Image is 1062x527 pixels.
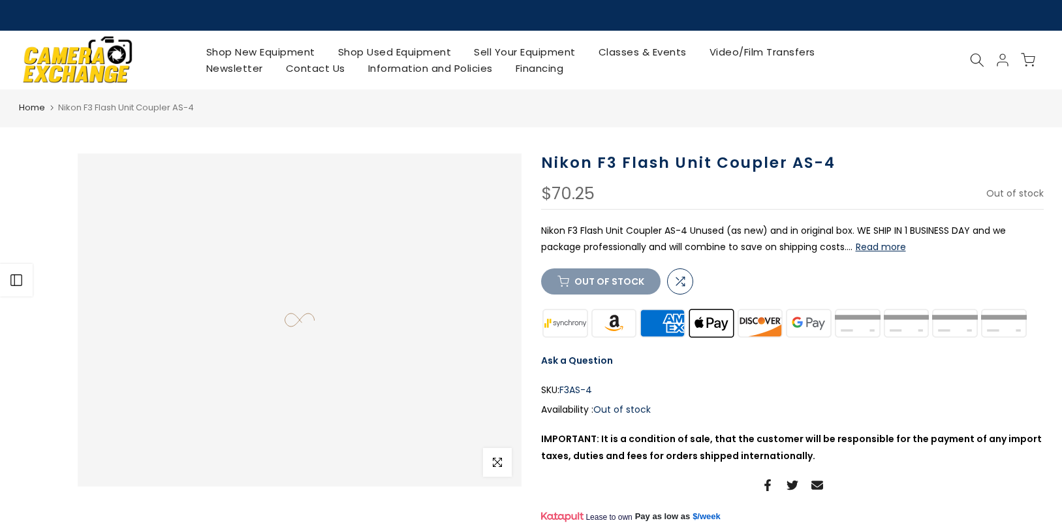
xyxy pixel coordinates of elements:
[559,382,592,398] span: F3AS-4
[587,44,698,60] a: Classes & Events
[698,44,826,60] a: Video/Film Transfers
[811,477,823,493] a: Share on Email
[195,44,326,60] a: Shop New Equipment
[762,477,773,493] a: Share on Facebook
[19,101,45,114] a: Home
[856,241,906,253] button: Read more
[541,185,595,202] div: $70.25
[356,60,504,76] a: Information and Policies
[833,308,882,340] img: master
[504,60,575,76] a: Financing
[931,308,980,340] img: shopify pay
[586,512,632,522] span: Lease to own
[687,308,736,340] img: apple pay
[541,402,1044,418] div: Availability :
[693,511,721,522] a: $/week
[274,60,356,76] a: Contact Us
[986,187,1044,200] span: Out of stock
[541,153,1044,172] h1: Nikon F3 Flash Unit Coupler AS-4
[736,308,785,340] img: discover
[541,223,1044,255] p: Nikon F3 Flash Unit Coupler AS-4 Unused (as new) and in original box. WE SHIP IN 1 BUSINESS DAY a...
[541,382,1044,398] div: SKU:
[593,403,651,416] span: Out of stock
[541,308,590,340] img: synchrony
[785,308,834,340] img: google pay
[58,101,194,114] span: Nikon F3 Flash Unit Coupler AS-4
[882,308,931,340] img: paypal
[541,432,1042,462] strong: IMPORTANT: It is a condition of sale, that the customer will be responsible for the payment of an...
[979,308,1028,340] img: visa
[463,44,587,60] a: Sell Your Equipment
[326,44,463,60] a: Shop Used Equipment
[589,308,638,340] img: amazon payments
[635,511,691,522] span: Pay as low as
[195,60,274,76] a: Newsletter
[787,477,798,493] a: Share on Twitter
[638,308,687,340] img: american express
[541,354,613,367] a: Ask a Question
